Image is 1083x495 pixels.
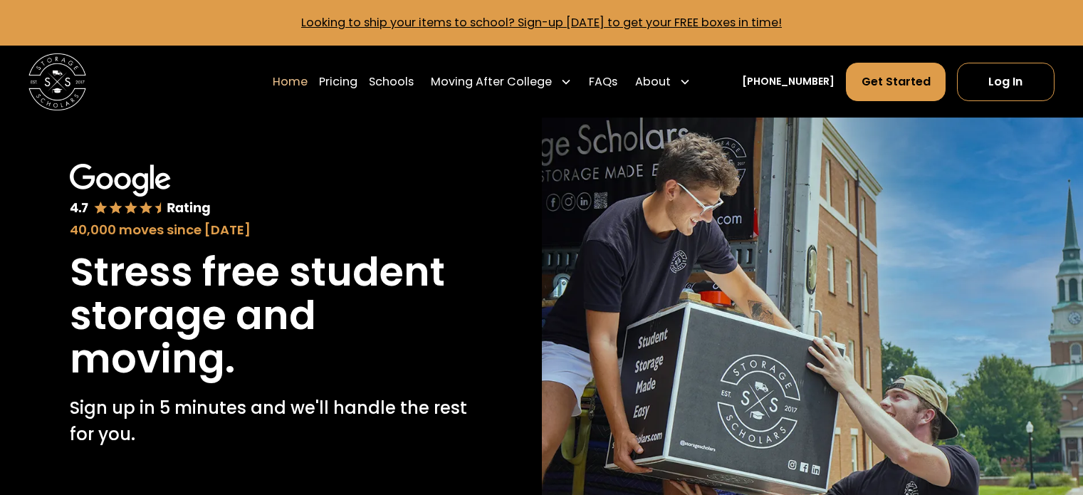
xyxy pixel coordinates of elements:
div: About [629,62,696,102]
div: About [635,73,671,90]
a: Schools [369,62,414,102]
h1: Stress free student storage and moving. [70,251,471,381]
a: [PHONE_NUMBER] [742,74,835,89]
a: Pricing [319,62,357,102]
a: Log In [957,63,1055,101]
p: Sign up in 5 minutes and we'll handle the rest for you. [70,395,471,447]
a: Looking to ship your items to school? Sign-up [DATE] to get your FREE boxes in time! [301,14,782,31]
a: Get Started [846,63,945,101]
img: Storage Scholars main logo [28,53,86,111]
div: Moving After College [425,62,577,102]
div: Moving After College [431,73,552,90]
div: 40,000 moves since [DATE] [70,220,471,239]
a: Home [273,62,308,102]
a: home [28,53,86,111]
a: FAQs [589,62,617,102]
img: Google 4.7 star rating [70,164,210,218]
